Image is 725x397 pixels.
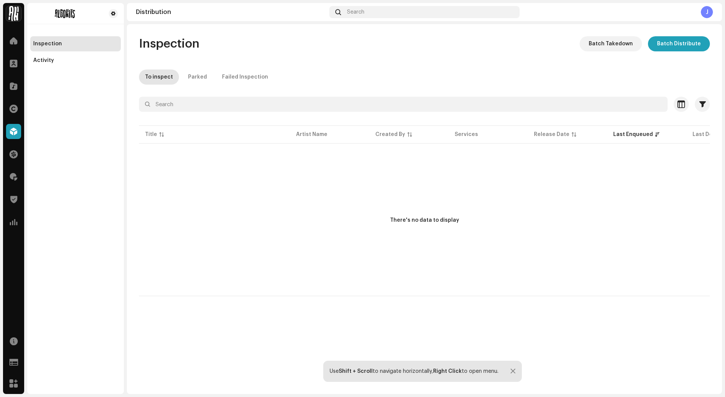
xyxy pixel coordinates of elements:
strong: Right Click [433,369,462,374]
div: To inspect [145,70,173,85]
span: Batch Takedown [589,36,633,51]
input: Search [139,97,668,112]
div: Inspection [33,41,62,47]
re-m-nav-item: Inspection [30,36,121,51]
strong: Shift + Scroll [339,369,373,374]
div: Failed Inspection [222,70,268,85]
div: Activity [33,57,54,63]
div: Distribution [136,9,326,15]
div: Use to navigate horizontally, to open menu. [330,368,498,374]
span: Batch Distribute [657,36,701,51]
div: Parked [188,70,207,85]
span: Inspection [139,36,199,51]
div: J [701,6,713,18]
button: Batch Distribute [648,36,710,51]
span: Search [347,9,364,15]
re-m-nav-item: Activity [30,53,121,68]
img: 26f98d0d-2dbd-4ca3-a2fc-150eeff1c9d9 [33,9,97,18]
img: 7c8e417d-4621-4348-b0f5-c88613d5c1d3 [6,6,21,21]
button: Batch Takedown [580,36,642,51]
div: There's no data to display [390,216,459,224]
